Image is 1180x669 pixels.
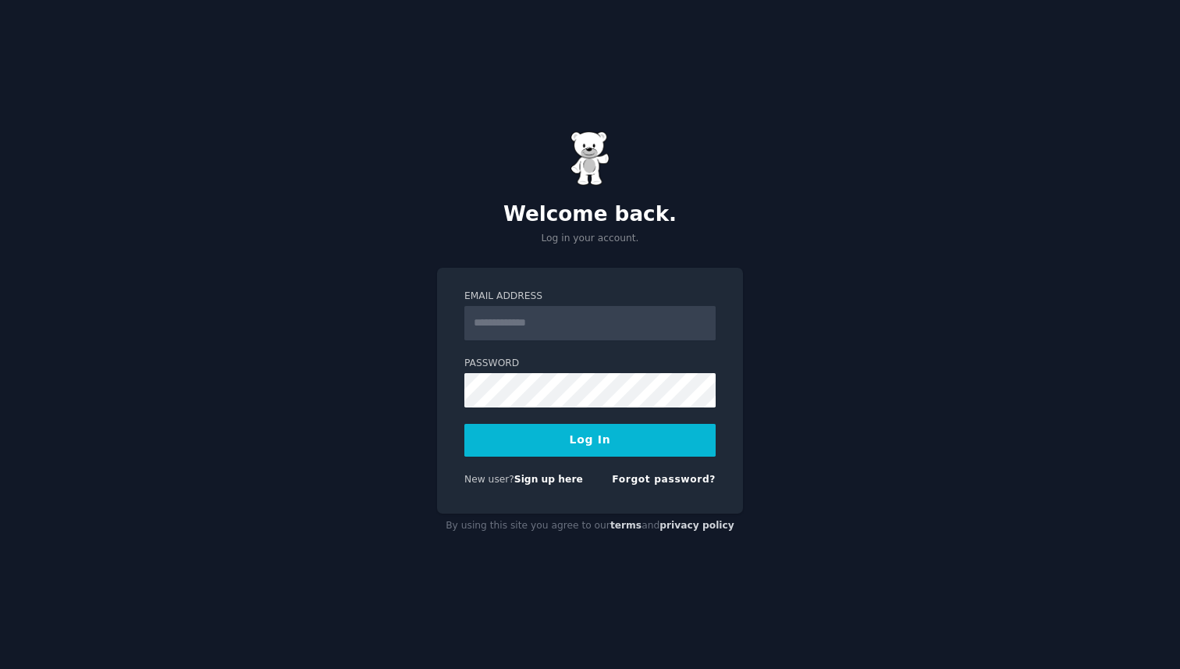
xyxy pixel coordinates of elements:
a: terms [610,520,642,531]
img: Gummy Bear [570,131,610,186]
label: Password [464,357,716,371]
a: Forgot password? [612,474,716,485]
span: New user? [464,474,514,485]
h2: Welcome back. [437,202,743,227]
p: Log in your account. [437,232,743,246]
a: Sign up here [514,474,583,485]
a: privacy policy [659,520,734,531]
button: Log In [464,424,716,457]
label: Email Address [464,290,716,304]
div: By using this site you agree to our and [437,514,743,539]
